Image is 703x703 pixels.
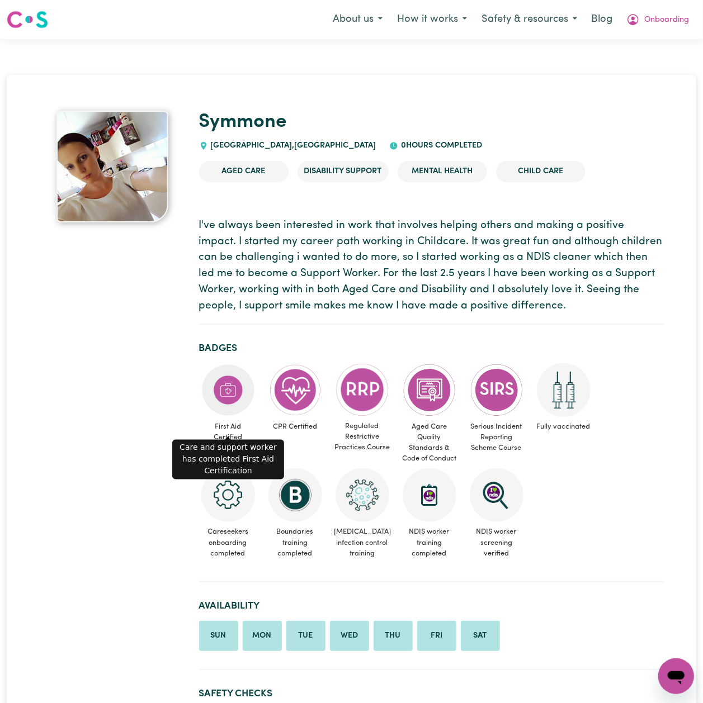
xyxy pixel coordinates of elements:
[584,7,619,32] a: Blog
[468,417,526,458] span: Serious Incident Reporting Scheme Course
[470,468,523,522] img: NDIS Worker Screening Verified
[199,522,257,563] span: Careseekers onboarding completed
[172,440,284,479] div: Care and support worker has completed First Aid Certification
[199,417,257,447] span: First Aid Certified
[390,8,474,31] button: How it works
[403,363,456,417] img: CS Academy: Aged Care Quality Standards & Code of Conduct course completed
[398,161,487,182] li: Mental Health
[400,522,459,563] span: NDIS worker training completed
[496,161,586,182] li: Child care
[208,141,376,150] span: [GEOGRAPHIC_DATA] , [GEOGRAPHIC_DATA]
[7,9,48,30] img: Careseekers logo
[644,14,689,26] span: Onboarding
[7,7,48,32] a: Careseekers logo
[398,141,482,150] span: 0 hours completed
[619,8,696,31] button: My Account
[266,522,324,563] span: Boundaries training completed
[461,621,500,651] li: Available on Saturday
[266,417,324,436] span: CPR Certified
[374,621,413,651] li: Available on Thursday
[537,363,591,417] img: Care and support worker has received 2 doses of COVID-19 vaccine
[286,621,325,651] li: Available on Tuesday
[298,161,389,182] li: Disability Support
[268,363,322,417] img: Care and support worker has completed CPR Certification
[400,417,459,469] span: Aged Care Quality Standards & Code of Conduct
[201,363,255,417] img: Care and support worker has completed First Aid Certification
[336,468,389,522] img: CS Academy: COVID-19 Infection Control Training course completed
[199,218,664,315] p: I've always been interested in work that involves helping others and making a positive impact. I ...
[199,161,289,182] li: Aged Care
[201,468,255,522] img: CS Academy: Careseekers Onboarding course completed
[336,363,389,416] img: CS Academy: Regulated Restrictive Practices course completed
[658,658,694,694] iframe: Button to launch messaging window
[325,8,390,31] button: About us
[199,343,664,354] h2: Badges
[403,468,456,522] img: CS Academy: Introduction to NDIS Worker Training course completed
[468,522,526,563] span: NDIS worker screening verified
[330,621,369,651] li: Available on Wednesday
[56,111,168,222] img: Symmone
[268,468,322,522] img: CS Academy: Boundaries in care and support work course completed
[40,111,186,222] a: Symmone's profile picture'
[474,8,584,31] button: Safety & resources
[417,621,456,651] li: Available on Friday
[535,417,593,436] span: Fully vaccinated
[199,112,287,132] a: Symmone
[199,600,664,612] h2: Availability
[199,621,238,651] li: Available on Sunday
[243,621,282,651] li: Available on Monday
[199,688,664,700] h2: Safety Checks
[333,522,391,563] span: [MEDICAL_DATA] infection control training
[333,416,391,458] span: Regulated Restrictive Practices Course
[470,363,523,417] img: CS Academy: Serious Incident Reporting Scheme course completed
